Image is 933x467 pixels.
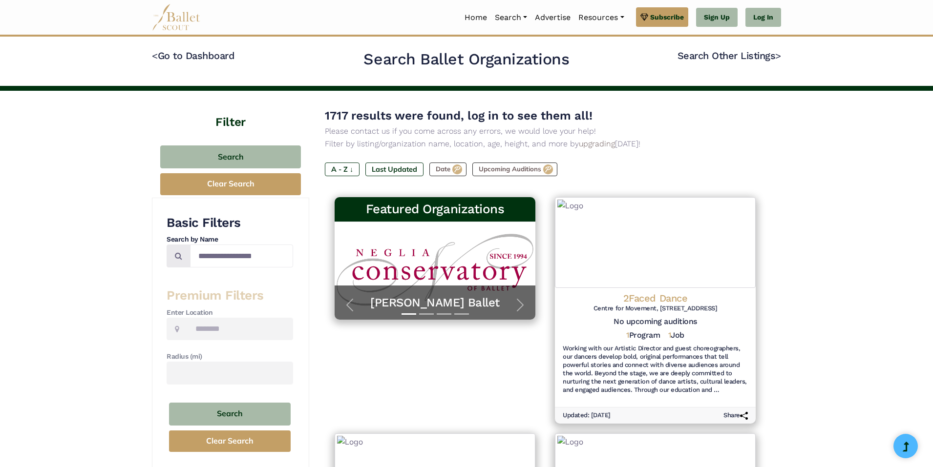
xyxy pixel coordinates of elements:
[152,91,309,131] h4: Filter
[437,308,451,320] button: Slide 3
[563,292,748,305] h4: 2Faced Dance
[325,109,593,122] span: 1717 results were found, log in to see them all!
[325,162,360,176] label: A - Z ↓
[167,287,293,304] h3: Premium Filters
[563,305,748,313] h6: Centre for Movement, [STREET_ADDRESS]
[574,7,628,28] a: Resources
[563,345,748,394] h6: Working with our Artistic Director and guest choreographers, our dancers develop bold, original p...
[167,215,293,231] h3: Basic Filters
[167,308,293,318] h4: Enter Location
[472,162,557,176] label: Upcoming Auditions
[454,308,469,320] button: Slide 4
[187,318,293,341] input: Location
[152,50,234,61] a: <Go to Dashboard
[402,308,416,320] button: Slide 1
[342,201,528,218] h3: Featured Organizations
[668,330,684,341] h5: Job
[650,12,684,22] span: Subscribe
[678,50,781,61] a: Search Other Listings>
[491,7,531,28] a: Search
[626,330,629,340] span: 1
[325,125,765,138] p: Please contact us if you come across any errors, we would love your help!
[636,7,688,27] a: Subscribe
[531,7,574,28] a: Advertise
[626,330,660,341] h5: Program
[429,162,466,176] label: Date
[668,330,671,340] span: 1
[555,197,756,288] img: Logo
[363,49,569,70] h2: Search Ballet Organizations
[169,403,291,426] button: Search
[640,12,648,22] img: gem.svg
[167,352,293,362] h4: Radius (mi)
[344,295,526,310] a: [PERSON_NAME] Ballet
[160,173,301,195] button: Clear Search
[696,8,738,27] a: Sign Up
[325,138,765,150] p: Filter by listing/organization name, location, age, height, and more by [DATE]!
[579,139,615,148] a: upgrading
[723,411,748,420] h6: Share
[563,317,748,327] h5: No upcoming auditions
[169,430,291,452] button: Clear Search
[419,308,434,320] button: Slide 2
[775,49,781,61] code: >
[167,235,293,244] h4: Search by Name
[563,411,611,420] h6: Updated: [DATE]
[461,7,491,28] a: Home
[365,162,424,176] label: Last Updated
[160,145,301,168] button: Search
[152,49,158,61] code: <
[190,244,293,267] input: Search by names...
[745,8,781,27] a: Log In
